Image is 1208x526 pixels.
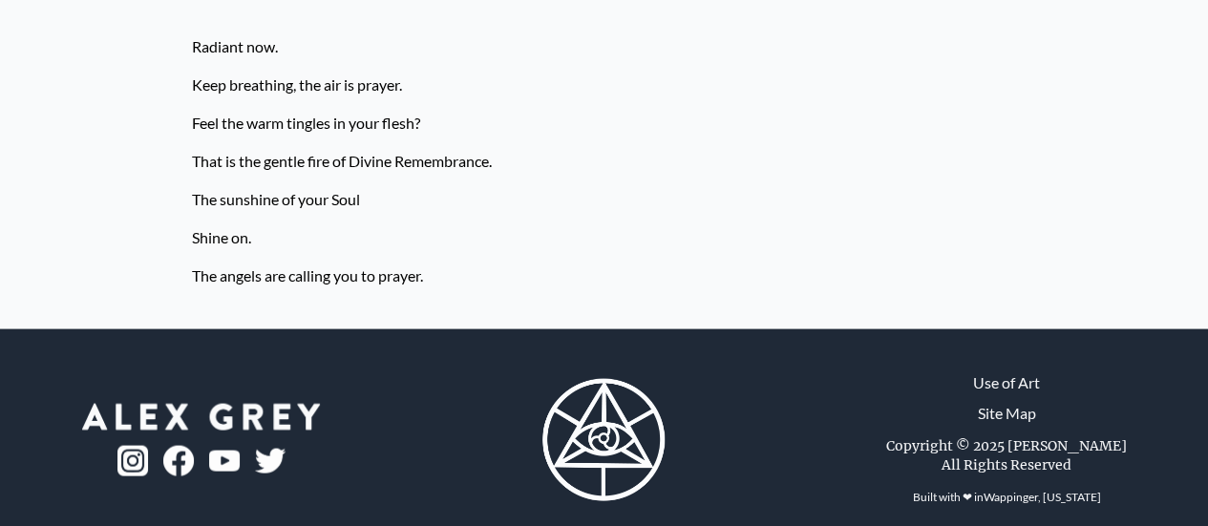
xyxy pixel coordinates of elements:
[163,445,194,475] img: fb-logo.png
[978,401,1036,424] a: Site Map
[192,103,1017,141] p: Feel the warm tingles in your flesh?
[192,27,1017,65] p: Radiant now.
[886,435,1127,454] div: Copyright © 2025 [PERSON_NAME]
[192,65,1017,103] p: Keep breathing, the air is prayer.
[905,481,1109,512] div: Built with ❤ in
[209,450,240,472] img: youtube-logo.png
[117,445,148,475] img: ig-logo.png
[973,370,1040,393] a: Use of Art
[192,218,1017,256] p: Shine on.
[192,141,1017,179] p: That is the gentle fire of Divine Remembrance.
[984,489,1101,503] a: Wappinger, [US_STATE]
[192,179,1017,218] p: The sunshine of your Soul
[255,448,286,473] img: twitter-logo.png
[942,454,1071,473] div: All Rights Reserved
[192,256,1017,294] p: The angels are calling you to prayer.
